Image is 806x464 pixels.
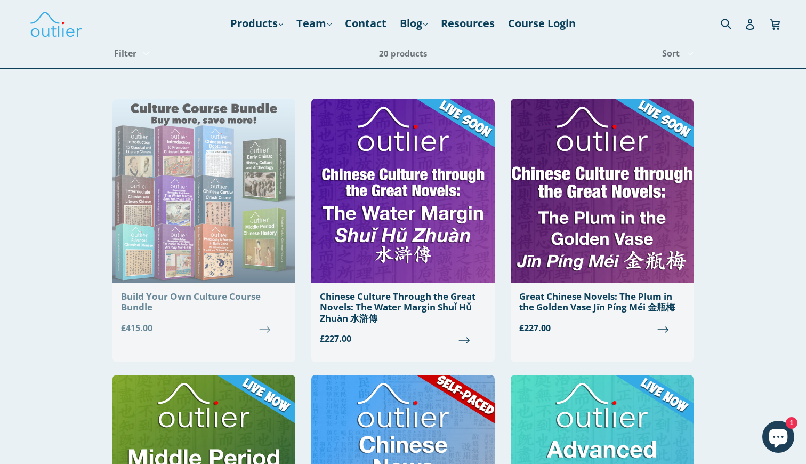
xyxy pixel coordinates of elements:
[320,332,486,345] span: £227.00
[511,99,694,343] a: Great Chinese Novels: The Plum in the Golden Vase Jīn Píng Méi 金瓶梅 £227.00
[503,14,581,33] a: Course Login
[291,14,337,33] a: Team
[519,291,685,313] div: Great Chinese Novels: The Plum in the Golden Vase Jīn Píng Méi 金瓶梅
[340,14,392,33] a: Contact
[511,99,694,283] img: Great Chinese Novels: The Plum in the Golden Vase Jīn Píng Méi 金瓶梅
[436,14,500,33] a: Resources
[225,14,288,33] a: Products
[121,322,287,334] span: £415.00
[311,99,494,283] img: Chinese Culture Through the Great Novels: The Water Margin Shuǐ Hǔ Zhuàn 水滸傳
[311,99,494,354] a: Chinese Culture Through the Great Novels: The Water Margin Shuǐ Hǔ Zhuàn 水滸傳 £227.00
[320,291,486,324] div: Chinese Culture Through the Great Novels: The Water Margin Shuǐ Hǔ Zhuàn 水滸傳
[29,8,83,39] img: Outlier Linguistics
[121,291,287,313] div: Build Your Own Culture Course Bundle
[112,99,295,283] img: Build Your Own Culture Course Bundle
[718,12,747,34] input: Search
[379,48,427,59] span: 20 products
[519,322,685,334] span: £227.00
[759,421,797,455] inbox-online-store-chat: Shopify online store chat
[112,99,295,343] a: Build Your Own Culture Course Bundle £415.00
[394,14,433,33] a: Blog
